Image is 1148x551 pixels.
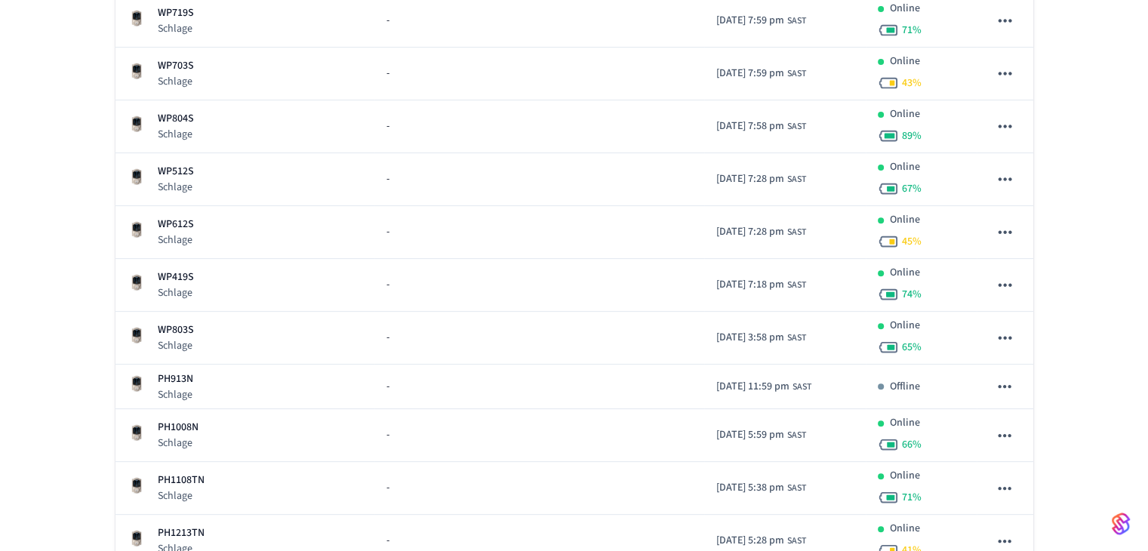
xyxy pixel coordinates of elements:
span: - [386,119,389,134]
span: 43 % [902,75,922,91]
div: Africa/Johannesburg [716,427,806,443]
p: PH1108TN [158,473,205,488]
span: SAST [787,279,806,292]
p: Online [890,265,920,281]
img: Schlage Sense Smart Deadbolt with Camelot Trim, Front [128,326,146,344]
p: WP803S [158,322,194,338]
div: Africa/Johannesburg [716,379,811,395]
span: SAST [787,482,806,495]
img: Schlage Sense Smart Deadbolt with Camelot Trim, Front [128,115,146,133]
span: SAST [787,331,806,345]
img: Schlage Sense Smart Deadbolt with Camelot Trim, Front [128,476,146,494]
div: Africa/Johannesburg [716,480,806,496]
span: [DATE] 7:58 pm [716,119,784,134]
span: - [386,277,389,293]
span: [DATE] 7:59 pm [716,13,784,29]
p: PH913N [158,371,193,387]
span: - [386,66,389,82]
p: Online [890,54,920,69]
p: Online [890,159,920,175]
span: SAST [787,67,806,81]
p: Online [890,106,920,122]
span: SAST [787,120,806,134]
p: WP512S [158,164,194,180]
img: Schlage Sense Smart Deadbolt with Camelot Trim, Front [128,273,146,291]
p: Schlage [158,436,199,451]
img: Schlage Sense Smart Deadbolt with Camelot Trim, Front [128,423,146,442]
span: [DATE] 7:18 pm [716,277,784,293]
span: - [386,330,389,346]
p: Schlage [158,488,205,503]
span: [DATE] 5:28 pm [716,533,784,549]
span: [DATE] 7:59 pm [716,66,784,82]
span: SAST [787,173,806,186]
span: 74 % [902,287,922,302]
p: WP703S [158,58,194,74]
div: Africa/Johannesburg [716,13,806,29]
p: Online [890,212,920,228]
span: SAST [787,226,806,239]
span: 45 % [902,234,922,249]
span: - [386,224,389,240]
span: SAST [787,534,806,548]
img: Schlage Sense Smart Deadbolt with Camelot Trim, Front [128,529,146,547]
span: [DATE] 5:38 pm [716,480,784,496]
span: [DATE] 5:59 pm [716,427,784,443]
p: Schlage [158,232,194,248]
span: [DATE] 3:58 pm [716,330,784,346]
img: Schlage Sense Smart Deadbolt with Camelot Trim, Front [128,9,146,27]
p: Online [890,468,920,484]
div: Africa/Johannesburg [716,119,806,134]
p: Schlage [158,74,194,89]
div: Africa/Johannesburg [716,66,806,82]
p: Online [890,1,920,17]
p: Online [890,521,920,537]
div: Africa/Johannesburg [716,224,806,240]
span: [DATE] 7:28 pm [716,224,784,240]
p: WP804S [158,111,194,127]
div: Africa/Johannesburg [716,533,806,549]
span: - [386,427,389,443]
span: [DATE] 7:28 pm [716,171,784,187]
span: - [386,379,389,395]
img: SeamLogoGradient.69752ec5.svg [1112,512,1130,536]
p: WP719S [158,5,194,21]
p: WP612S [158,217,194,232]
p: Schlage [158,338,194,353]
p: WP419S [158,269,194,285]
p: Offline [890,379,920,395]
p: Schlage [158,285,194,300]
p: Online [890,318,920,334]
p: Schlage [158,180,194,195]
span: 66 % [902,437,922,452]
span: SAST [793,380,811,394]
span: - [386,533,389,549]
span: 71 % [902,490,922,505]
span: 67 % [902,181,922,196]
span: SAST [787,429,806,442]
span: - [386,13,389,29]
span: 65 % [902,340,922,355]
p: PH1213TN [158,525,205,541]
span: SAST [787,14,806,28]
p: Schlage [158,21,194,36]
span: [DATE] 11:59 pm [716,379,789,395]
div: Africa/Johannesburg [716,330,806,346]
span: 71 % [902,23,922,38]
p: Online [890,415,920,431]
img: Schlage Sense Smart Deadbolt with Camelot Trim, Front [128,62,146,80]
img: Schlage Sense Smart Deadbolt with Camelot Trim, Front [128,168,146,186]
p: Schlage [158,127,194,142]
div: Africa/Johannesburg [716,171,806,187]
img: Schlage Sense Smart Deadbolt with Camelot Trim, Front [128,220,146,239]
span: - [386,171,389,187]
div: Africa/Johannesburg [716,277,806,293]
span: - [386,480,389,496]
img: Schlage Sense Smart Deadbolt with Camelot Trim, Front [128,374,146,392]
p: PH1008N [158,420,199,436]
p: Schlage [158,387,193,402]
span: 89 % [902,128,922,143]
